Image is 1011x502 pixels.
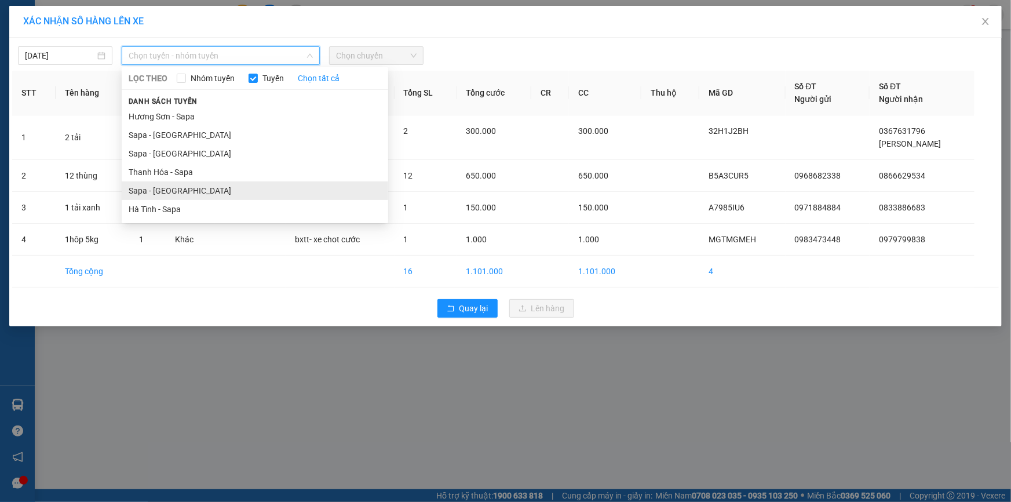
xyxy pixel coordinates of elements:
[12,224,56,256] td: 4
[404,126,408,136] span: 2
[437,299,498,318] button: rollbackQuay lại
[404,235,408,244] span: 1
[49,14,174,59] b: [PERSON_NAME] (Vinh - Sapa)
[306,52,313,59] span: down
[795,171,841,180] span: 0968682338
[122,181,388,200] li: Sapa - [GEOGRAPHIC_DATA]
[578,126,608,136] span: 300.000
[56,115,129,160] td: 2 tải
[569,71,641,115] th: CC
[122,107,388,126] li: Hương Sơn - Sapa
[879,203,925,212] span: 0833886683
[459,302,488,315] span: Quay lại
[466,203,497,212] span: 150.000
[56,160,129,192] td: 12 thùng
[404,171,413,180] span: 12
[186,72,239,85] span: Nhóm tuyến
[12,192,56,224] td: 3
[457,71,532,115] th: Tổng cước
[395,256,457,288] td: 16
[578,203,608,212] span: 150.000
[699,256,785,288] td: 4
[155,9,280,28] b: [DOMAIN_NAME]
[879,94,923,104] span: Người nhận
[122,126,388,144] li: Sapa - [GEOGRAPHIC_DATA]
[981,17,990,26] span: close
[795,82,817,91] span: Số ĐT
[12,115,56,160] td: 1
[12,71,56,115] th: STT
[457,256,532,288] td: 1.101.000
[56,71,129,115] th: Tên hàng
[395,71,457,115] th: Tổng SL
[139,235,144,244] span: 1
[578,235,599,244] span: 1.000
[531,71,569,115] th: CR
[466,235,487,244] span: 1.000
[466,126,497,136] span: 300.000
[12,160,56,192] td: 2
[56,256,129,288] td: Tổng cộng
[795,94,832,104] span: Người gửi
[795,235,841,244] span: 0983473448
[447,304,455,314] span: rollback
[122,200,388,219] li: Hà Tĩnh - Sapa
[879,82,901,91] span: Số ĐT
[56,224,129,256] td: 1hôp 5kg
[709,126,749,136] span: 32H1J2BH
[6,67,93,86] h2: BNH7TCGC
[166,224,214,256] td: Khác
[122,144,388,163] li: Sapa - [GEOGRAPHIC_DATA]
[56,192,129,224] td: 1 tải xanh
[122,163,388,181] li: Thanh Hóa - Sapa
[466,171,497,180] span: 650.000
[879,235,925,244] span: 0979799838
[709,235,756,244] span: MGTMGMEH
[129,72,167,85] span: LỌC THEO
[336,47,417,64] span: Chọn chuyến
[641,71,699,115] th: Thu hộ
[295,235,360,244] span: bxtt- xe chot cước
[709,203,744,212] span: A7985IU6
[795,203,841,212] span: 0971884884
[709,171,749,180] span: B5A3CUR5
[25,49,95,62] input: 15/10/2025
[569,256,641,288] td: 1.101.000
[578,171,608,180] span: 650.000
[404,203,408,212] span: 1
[298,72,340,85] a: Chọn tất cả
[879,126,925,136] span: 0367631796
[23,16,144,27] span: XÁC NHẬN SỐ HÀNG LÊN XE
[258,72,289,85] span: Tuyến
[969,6,1002,38] button: Close
[129,47,313,64] span: Chọn tuyến - nhóm tuyến
[122,96,205,107] span: Danh sách tuyến
[61,67,280,140] h2: VP Nhận: Văn phòng Vinh
[699,71,785,115] th: Mã GD
[879,171,925,180] span: 0866629534
[879,139,941,148] span: [PERSON_NAME]
[509,299,574,318] button: uploadLên hàng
